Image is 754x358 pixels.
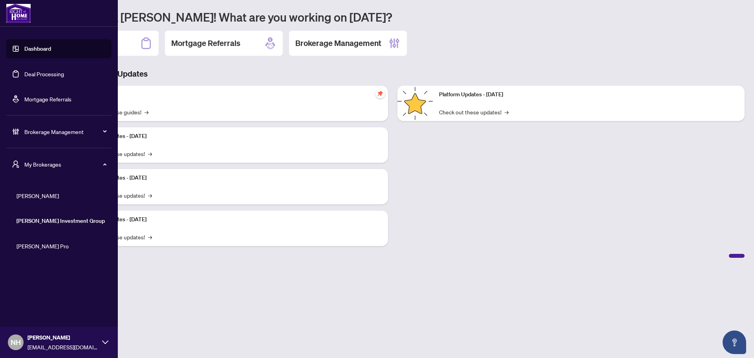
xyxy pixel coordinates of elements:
[24,127,106,136] span: Brokerage Management
[27,333,98,342] span: [PERSON_NAME]
[16,242,106,250] span: [PERSON_NAME] Pro
[24,45,51,52] a: Dashboard
[439,90,738,99] p: Platform Updates - [DATE]
[41,9,745,24] h1: Welcome back [PERSON_NAME]! What are you working on [DATE]?
[145,108,148,116] span: →
[6,4,31,23] img: logo
[82,132,382,141] p: Platform Updates - [DATE]
[82,90,382,99] p: Self-Help
[295,38,381,49] h2: Brokerage Management
[82,215,382,224] p: Platform Updates - [DATE]
[16,191,106,200] span: [PERSON_NAME]
[82,174,382,182] p: Platform Updates - [DATE]
[723,330,746,354] button: Open asap
[148,149,152,158] span: →
[375,89,385,98] span: pushpin
[397,86,433,121] img: Platform Updates - June 23, 2025
[27,343,98,351] span: [EMAIL_ADDRESS][DOMAIN_NAME]
[439,108,509,116] a: Check out these updates!→
[148,191,152,200] span: →
[24,70,64,77] a: Deal Processing
[12,160,20,168] span: user-switch
[24,95,71,103] a: Mortgage Referrals
[171,38,240,49] h2: Mortgage Referrals
[148,233,152,241] span: →
[24,160,106,169] span: My Brokerages
[505,108,509,116] span: →
[16,217,106,225] span: [PERSON_NAME] Investment Group
[11,337,21,348] span: NH
[41,68,745,79] h3: Brokerage & Industry Updates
